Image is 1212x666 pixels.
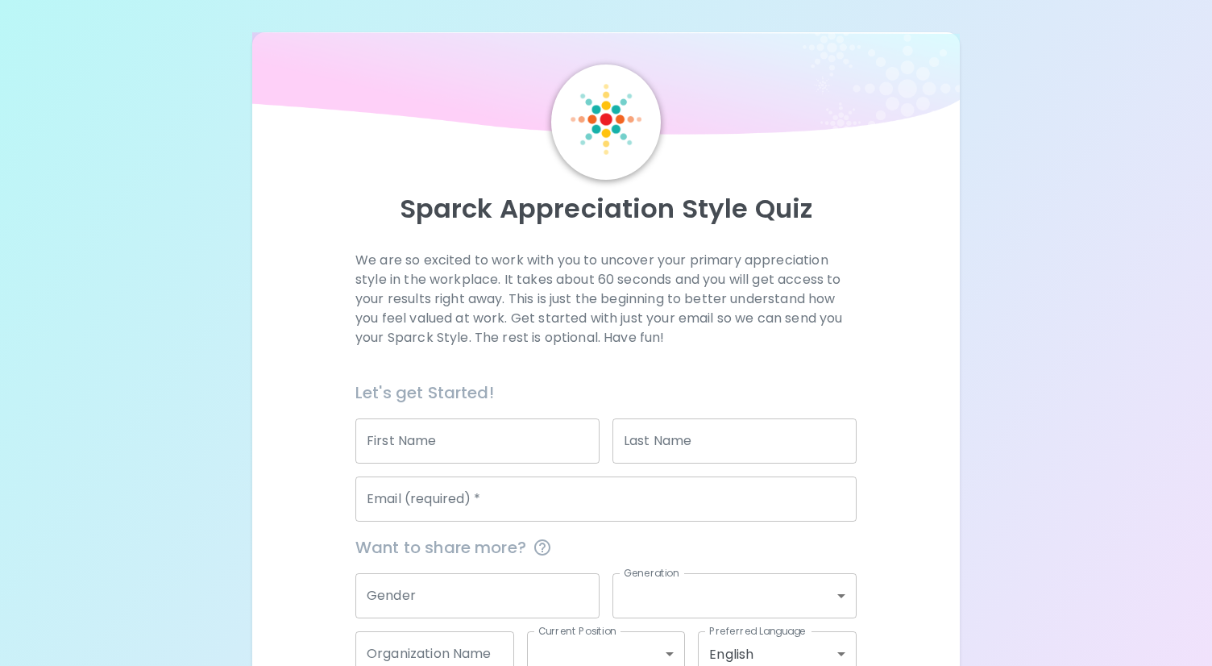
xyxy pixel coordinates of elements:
h6: Let's get Started! [355,380,857,406]
label: Generation [624,566,679,580]
label: Current Position [538,624,616,638]
img: Sparck Logo [571,84,641,155]
img: wave [252,32,959,144]
p: We are so excited to work with you to uncover your primary appreciation style in the workplace. I... [355,251,857,348]
svg: This information is completely confidential and only used for aggregated appreciation studies at ... [533,538,552,557]
p: Sparck Appreciation Style Quiz [272,193,940,225]
label: Preferred Language [709,624,806,638]
span: Want to share more? [355,535,857,560]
